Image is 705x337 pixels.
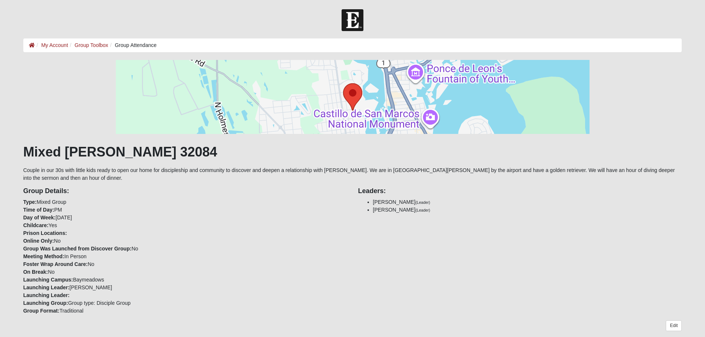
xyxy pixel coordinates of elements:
[23,222,48,228] strong: Childcare:
[23,308,60,314] strong: Group Format:
[373,206,682,214] li: [PERSON_NAME]
[23,292,70,298] strong: Launching Leader:
[23,187,347,195] h4: Group Details:
[108,41,157,49] li: Group Attendance
[416,208,430,212] small: (Leader)
[23,253,64,259] strong: Meeting Method:
[23,269,48,275] strong: On Break:
[23,207,54,213] strong: Time of Day:
[41,42,68,48] a: My Account
[23,246,132,252] strong: Group Was Launched from Discover Group:
[23,238,54,244] strong: Online Only:
[342,9,363,31] img: Church of Eleven22 Logo
[23,199,37,205] strong: Type:
[23,261,88,267] strong: Foster Wrap Around Care:
[416,200,430,205] small: (Leader)
[23,144,682,160] h1: Mixed [PERSON_NAME] 32084
[23,284,70,290] strong: Launching Leader:
[75,42,108,48] a: Group Toolbox
[23,277,73,283] strong: Launching Campus:
[23,300,68,306] strong: Launching Group:
[23,215,56,220] strong: Day of Week:
[358,187,682,195] h4: Leaders:
[18,182,353,315] div: Mixed Group PM [DATE] Yes No No In Person No No Baymeadows [PERSON_NAME] Group type: Disciple Gro...
[23,230,67,236] strong: Prison Locations:
[373,198,682,206] li: [PERSON_NAME]
[666,320,682,331] a: Edit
